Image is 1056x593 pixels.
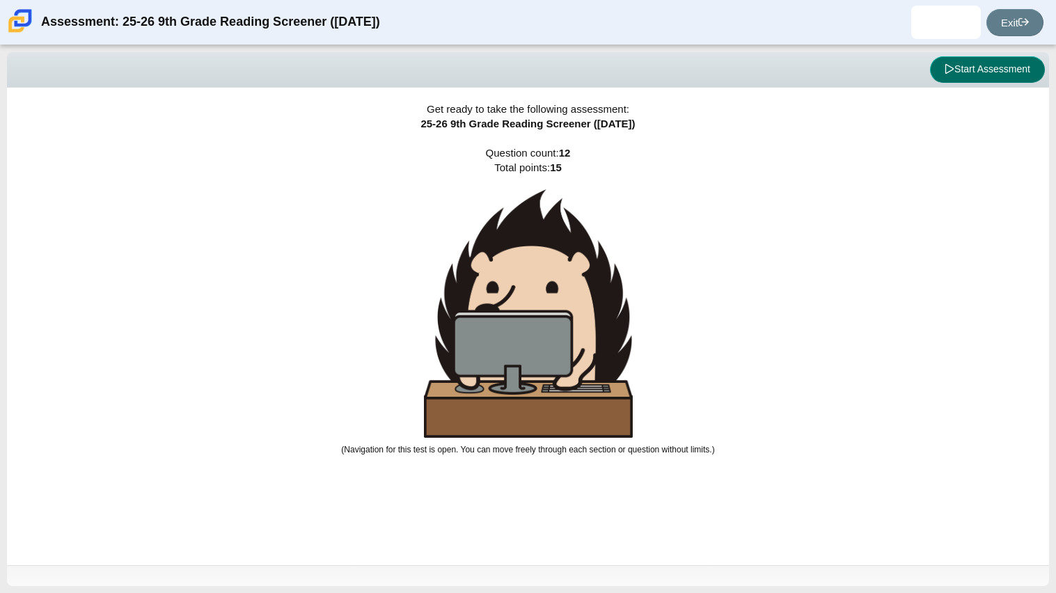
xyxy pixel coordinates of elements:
[6,26,35,38] a: Carmen School of Science & Technology
[341,445,714,454] small: (Navigation for this test is open. You can move freely through each section or question without l...
[930,56,1045,83] button: Start Assessment
[559,147,571,159] b: 12
[986,9,1043,36] a: Exit
[6,6,35,35] img: Carmen School of Science & Technology
[935,11,957,33] img: felipe.montes.Ylnpdr
[550,161,562,173] b: 15
[41,6,380,39] div: Assessment: 25-26 9th Grade Reading Screener ([DATE])
[341,147,714,454] span: Question count: Total points:
[424,189,633,438] img: hedgehog-behind-computer-large.png
[427,103,629,115] span: Get ready to take the following assessment:
[420,118,635,129] span: 25-26 9th Grade Reading Screener ([DATE])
